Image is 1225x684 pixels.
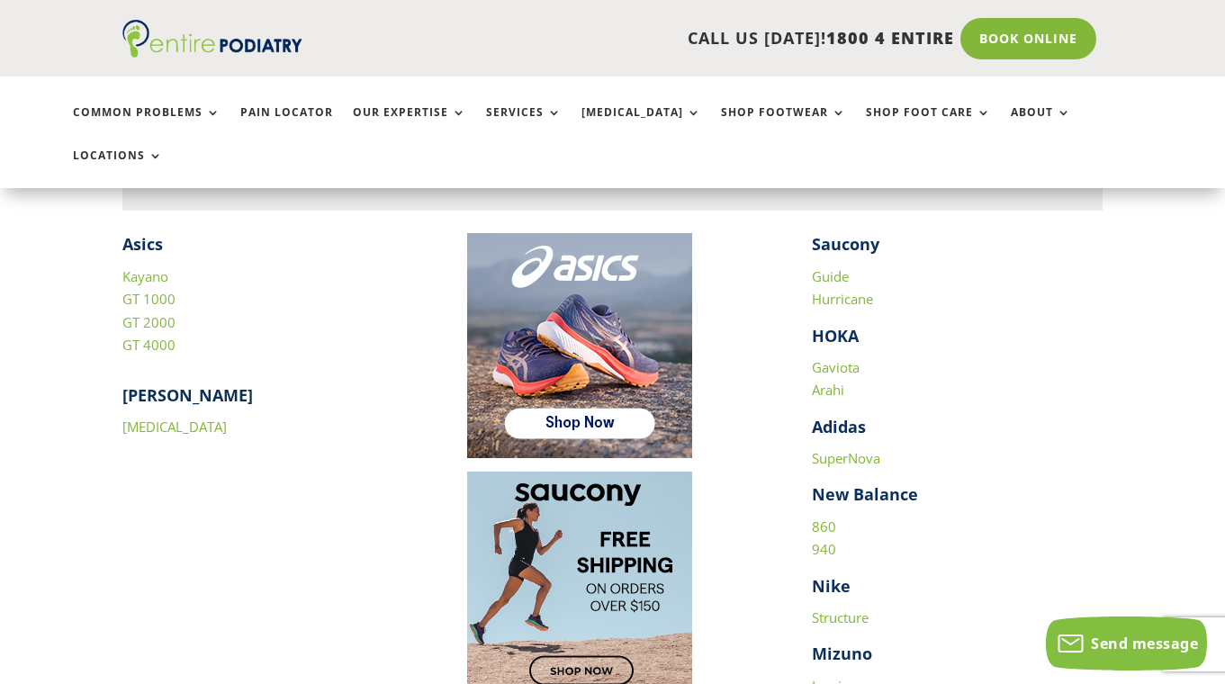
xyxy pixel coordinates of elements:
a: Guide [812,267,849,285]
a: Gaviota [812,358,860,376]
strong: Nike [812,575,851,597]
img: logo (1) [122,20,302,58]
a: Kayano [122,267,168,285]
strong: Mizuno [812,643,872,664]
span: 1800 4 ENTIRE [826,27,954,49]
a: GT 1000 [122,290,176,308]
a: Shop Foot Care [866,106,991,145]
a: Structure [812,608,869,626]
a: Common Problems [73,106,221,145]
a: [MEDICAL_DATA] [122,418,227,436]
a: Entire Podiatry [122,43,302,61]
button: Send message [1046,616,1207,670]
a: GT 2000 [122,313,176,331]
a: 860 [812,517,836,535]
a: GT 4000 [122,336,176,354]
a: About [1011,106,1071,145]
strong: Saucony [812,233,879,255]
a: 940 [812,540,836,558]
a: [MEDICAL_DATA] [581,106,701,145]
a: Locations [73,149,163,188]
a: Arahi [812,381,844,399]
a: Book Online [960,18,1096,59]
strong: Asics [122,233,163,255]
a: Services [486,106,562,145]
a: Shop Footwear [721,106,846,145]
a: SuperNova [812,449,880,467]
a: Our Expertise [353,106,466,145]
strong: New Balance [812,483,918,505]
span: Send message [1091,634,1198,653]
strong: Adidas [812,416,866,437]
strong: HOKA [812,325,859,346]
p: CALL US [DATE]! [346,27,954,50]
a: Pain Locator [240,106,333,145]
a: Hurricane [812,290,873,308]
strong: [PERSON_NAME] [122,384,253,406]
